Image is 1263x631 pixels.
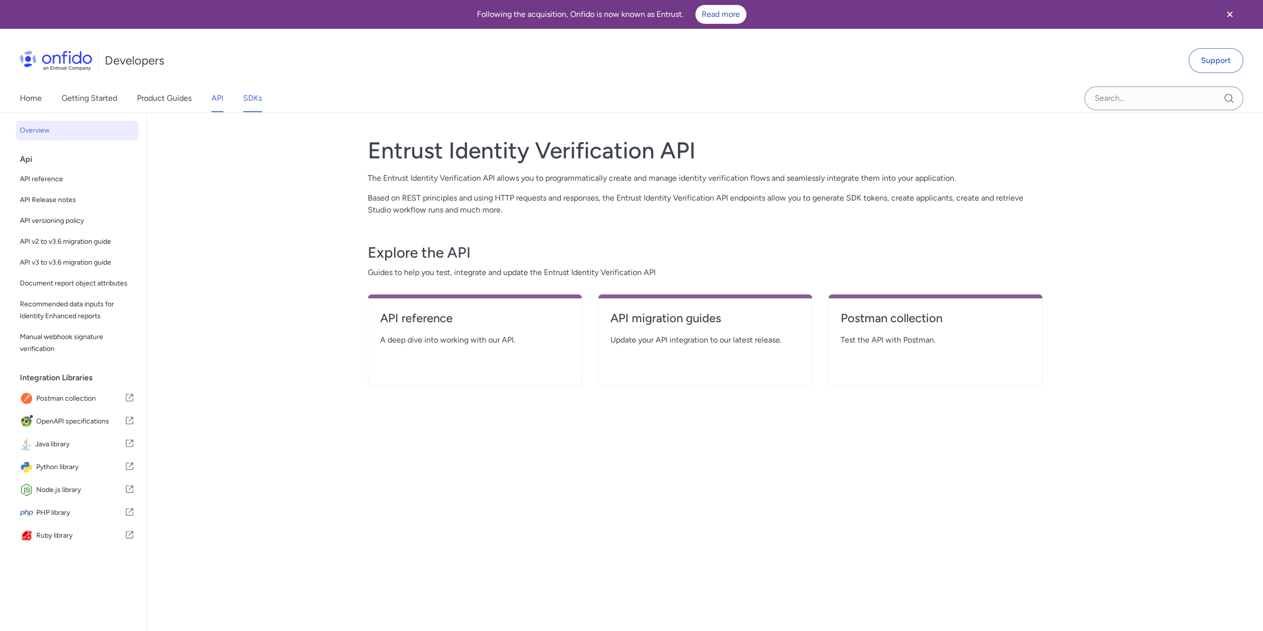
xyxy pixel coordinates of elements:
img: IconOpenAPI specifications [20,415,36,428]
a: IconRuby libraryRuby library [16,525,138,547]
a: IconOpenAPI specificationsOpenAPI specifications [16,411,138,432]
a: IconJava libraryJava library [16,433,138,455]
span: Overview [20,125,134,137]
a: Manual webhook signature verification [16,327,138,359]
img: IconPython library [20,460,36,474]
span: API v2 to v3.6 migration guide [20,236,134,248]
a: Support [1189,48,1243,73]
h4: API migration guides [610,310,800,326]
span: API Release notes [20,194,134,206]
a: Getting Started [62,84,117,112]
h1: Developers [105,53,164,69]
span: Update your API integration to our latest release. [610,334,800,346]
h1: Entrust Identity Verification API [368,137,1043,164]
a: SDKs [243,84,262,112]
span: Recommended data inputs for Identity Enhanced reports [20,298,134,322]
span: Postman collection [36,392,125,406]
button: Close banner [1211,2,1248,27]
a: Read more [695,5,746,24]
a: IconNode.js libraryNode.js library [16,479,138,501]
a: API versioning policy [16,211,138,231]
div: Integration Libraries [20,368,142,388]
p: Based on REST principles and using HTTP requests and responses, the Entrust Identity Verification... [368,192,1043,216]
a: API v3 to v3.6 migration guide [16,253,138,273]
h4: API reference [380,310,570,326]
span: Test the API with Postman. [841,334,1030,346]
a: Document report object attributes [16,274,138,293]
div: Api [20,149,142,169]
a: Recommended data inputs for Identity Enhanced reports [16,294,138,326]
a: API [211,84,223,112]
a: API Release notes [16,190,138,210]
input: Onfido search input field [1084,86,1243,110]
h3: Explore the API [368,243,1043,263]
span: Document report object attributes [20,278,134,289]
a: API v2 to v3.6 migration guide [16,232,138,252]
span: Ruby library [36,529,125,543]
span: Python library [36,460,125,474]
a: IconPython libraryPython library [16,456,138,478]
span: API versioning policy [20,215,134,227]
span: API v3 to v3.6 migration guide [20,257,134,269]
svg: Close banner [1224,8,1236,20]
a: Product Guides [137,84,192,112]
a: Overview [16,121,138,140]
a: Postman collection [841,310,1030,334]
img: IconJava library [20,437,35,451]
a: IconPostman collectionPostman collection [16,388,138,410]
img: IconNode.js library [20,483,36,497]
img: IconPostman collection [20,392,36,406]
a: Home [20,84,42,112]
img: IconRuby library [20,529,36,543]
div: Following the acquisition, Onfido is now known as Entrust. [12,5,1211,24]
span: PHP library [36,506,125,520]
span: API reference [20,173,134,185]
a: API reference [16,169,138,189]
img: Onfido Logo [20,51,92,70]
span: Java library [35,437,125,451]
p: The Entrust Identity Verification API allows you to programmatically create and manage identity v... [368,172,1043,184]
h4: Postman collection [841,310,1030,326]
a: API migration guides [610,310,800,334]
a: IconPHP libraryPHP library [16,502,138,524]
img: IconPHP library [20,506,36,520]
span: Guides to help you test, integrate and update the Entrust Identity Verification API [368,267,1043,279]
span: OpenAPI specifications [36,415,125,428]
span: Manual webhook signature verification [20,331,134,355]
a: API reference [380,310,570,334]
span: Node.js library [36,483,125,497]
span: A deep dive into working with our API. [380,334,570,346]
